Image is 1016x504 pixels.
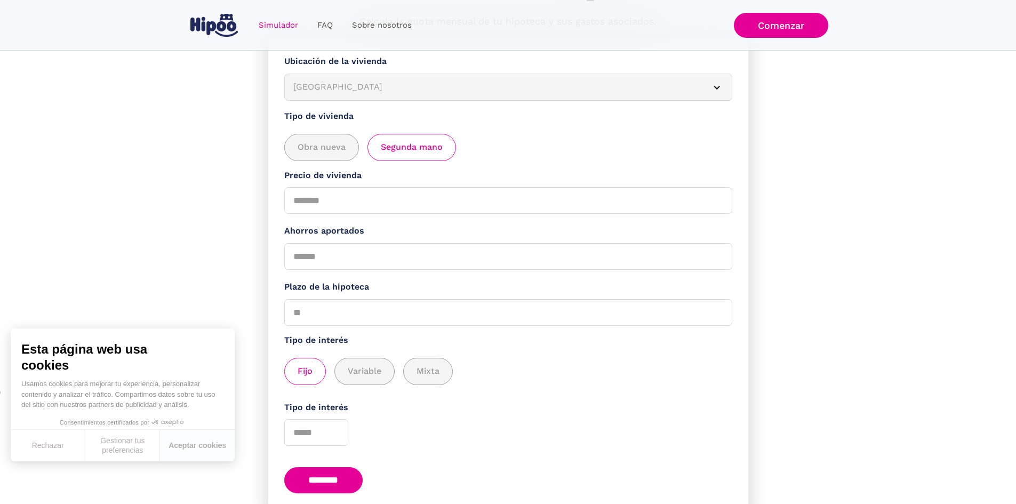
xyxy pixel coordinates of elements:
article: [GEOGRAPHIC_DATA] [284,74,732,101]
a: home [188,10,241,41]
label: Plazo de la hipoteca [284,281,732,294]
span: Obra nueva [298,141,346,154]
span: Variable [348,365,381,378]
a: Simulador [249,15,308,36]
div: [GEOGRAPHIC_DATA] [293,81,698,94]
label: Precio de vivienda [284,169,732,182]
a: Comenzar [734,13,828,38]
span: Segunda mano [381,141,443,154]
label: Ubicación de la vivienda [284,55,732,68]
label: Tipo de vivienda [284,110,732,123]
label: Tipo de interés [284,334,732,347]
label: Ahorros aportados [284,225,732,238]
span: Fijo [298,365,313,378]
a: FAQ [308,15,342,36]
span: Mixta [417,365,439,378]
label: Tipo de interés [284,401,732,414]
div: add_description_here [284,134,732,161]
div: add_description_here [284,358,732,385]
a: Sobre nosotros [342,15,421,36]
